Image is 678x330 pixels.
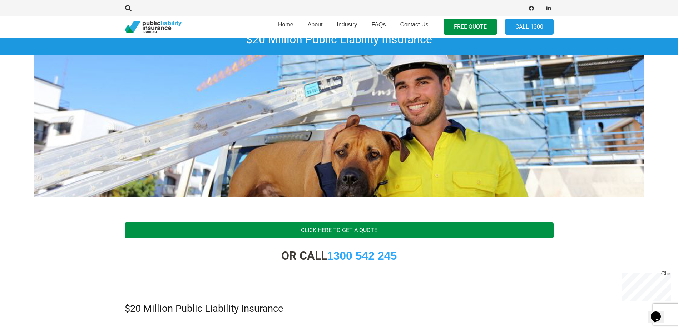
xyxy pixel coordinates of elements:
a: LinkedIn [544,3,554,13]
a: FREE QUOTE [444,19,497,35]
span: Industry [337,21,357,27]
a: 1300 542 245 [327,249,397,262]
iframe: chat widget [648,301,671,323]
a: FAQs [364,14,393,40]
span: About [308,21,323,27]
img: Australian Public Liability Insurance [34,55,644,197]
a: About [301,14,330,40]
iframe: chat widget [619,270,671,301]
h3: $20 Million Public Liability Insurance [125,303,554,315]
a: Click Here To Get A Quote [125,222,554,238]
a: Search [122,5,136,11]
a: Call 1300 [505,19,554,35]
span: Home [278,21,293,27]
strong: OR CALL [281,249,397,262]
span: Contact Us [400,21,428,27]
div: Chat live with an agent now!Close [3,3,49,52]
a: Contact Us [393,14,435,40]
a: Home [271,14,301,40]
a: pli_logotransparent [125,21,182,33]
a: Industry [330,14,364,40]
a: Facebook [526,3,536,13]
span: FAQs [371,21,386,27]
